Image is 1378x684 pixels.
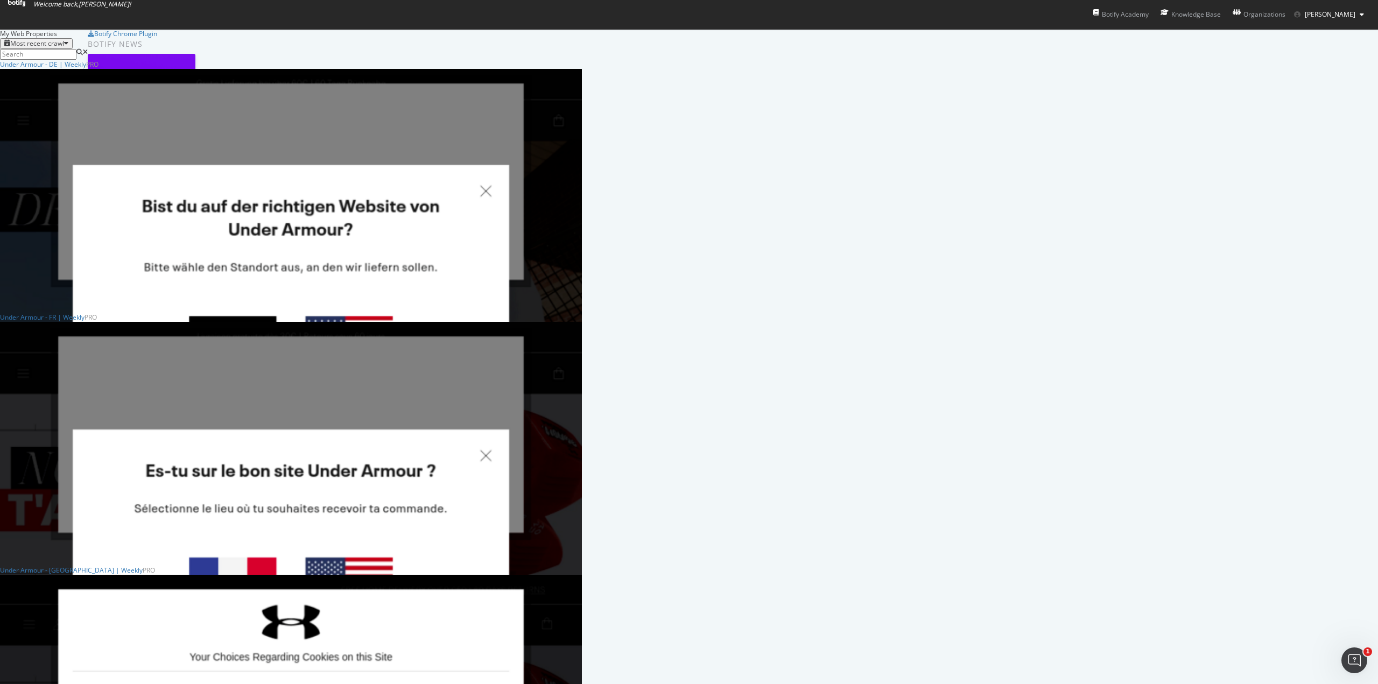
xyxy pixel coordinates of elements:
span: Kevin Gibbons [1305,10,1355,19]
div: Organizations [1233,9,1285,20]
div: Pro [143,566,155,575]
span: 1 [1363,647,1372,656]
div: Pro [86,60,99,69]
div: Botify Chrome Plugin [94,29,157,38]
img: What Happens When ChatGPT Is Your Holiday Shopper? [88,54,195,139]
iframe: Intercom live chat [1341,647,1367,673]
div: Botify Academy [1093,9,1149,20]
div: Most recent crawl [10,40,64,47]
div: Botify news [88,38,411,50]
a: Botify Chrome Plugin [88,29,157,38]
div: Knowledge Base [1161,9,1221,20]
button: [PERSON_NAME] [1285,6,1373,23]
div: Pro [85,313,97,322]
